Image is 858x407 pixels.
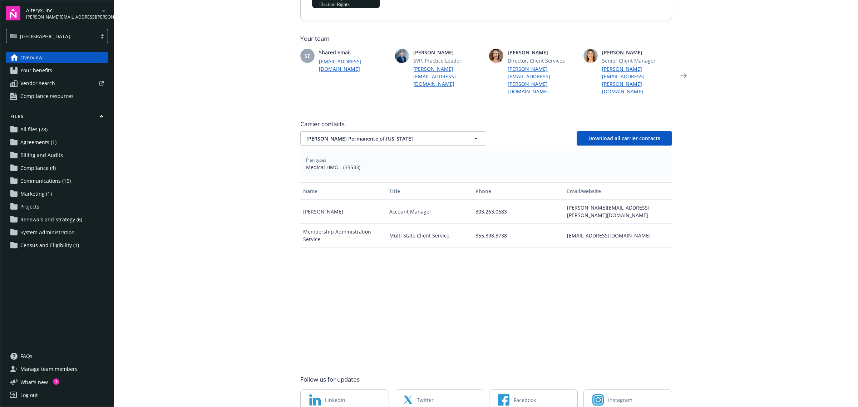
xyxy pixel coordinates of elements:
[20,162,56,174] span: Compliance (4)
[395,49,409,63] img: photo
[514,396,536,404] span: Facebook
[20,65,52,76] span: Your benefits
[413,49,483,56] span: [PERSON_NAME]
[564,200,672,224] div: [PERSON_NAME][EMAIL_ADDRESS][PERSON_NAME][DOMAIN_NAME]
[20,188,52,200] span: Marketing (1)
[6,78,108,89] a: Vendor search
[583,49,598,63] img: photo
[26,14,99,20] span: [PERSON_NAME][EMAIL_ADDRESS][PERSON_NAME][DOMAIN_NAME]
[389,187,470,195] div: Title
[564,182,672,200] button: Email/website
[6,124,108,135] a: All files (28)
[53,378,59,385] div: 1
[6,201,108,212] a: Projects
[319,58,389,73] a: [EMAIL_ADDRESS][DOMAIN_NAME]
[20,78,55,89] span: Vendor search
[6,6,20,20] img: navigator-logo.svg
[6,350,108,362] a: FAQs
[319,49,389,56] span: Shared email
[602,49,672,56] span: [PERSON_NAME]
[20,90,74,102] span: Compliance resources
[6,52,108,63] a: Overview
[20,149,63,161] span: Billing and Audits
[20,378,48,386] span: What ' s new
[20,201,39,212] span: Projects
[386,200,473,224] div: Account Manager
[20,137,56,148] span: Agreements (1)
[489,49,503,63] img: photo
[6,90,108,102] a: Compliance resources
[567,187,669,195] div: Email/website
[306,135,455,142] span: [PERSON_NAME] Permanente of [US_STATE]
[473,200,564,224] div: 303.263.0683
[417,396,434,404] span: Twitter
[300,34,672,43] span: Your team
[413,57,483,64] span: SVP, Practice Leader
[6,65,108,76] a: Your benefits
[386,224,473,247] div: Multi State Client Service
[20,350,33,362] span: FAQs
[6,113,108,122] button: Files
[325,396,345,404] span: LinkedIn
[99,6,108,15] a: arrowDropDown
[6,227,108,238] a: System Administration
[300,120,672,128] span: Carrier contacts
[6,175,108,187] a: Communications (15)
[300,131,486,146] button: [PERSON_NAME] Permanente of [US_STATE]
[20,227,75,238] span: System Administration
[10,33,93,40] span: [GEOGRAPHIC_DATA]
[20,124,48,135] span: All files (28)
[300,200,386,224] div: [PERSON_NAME]
[508,57,578,64] span: Director, Client Services
[6,188,108,200] a: Marketing (1)
[473,224,564,247] div: 855.398.3738
[6,378,59,386] button: What's new1
[413,65,483,88] a: [PERSON_NAME][EMAIL_ADDRESS][DOMAIN_NAME]
[305,52,310,60] span: SE
[26,6,99,14] span: Alteryx, Inc.
[6,162,108,174] a: Compliance (4)
[300,224,386,247] div: Membership Administration Service
[577,131,672,146] button: Download all carrier contacts
[306,157,666,163] span: Plan types
[508,65,578,95] a: [PERSON_NAME][EMAIL_ADDRESS][PERSON_NAME][DOMAIN_NAME]
[20,214,82,225] span: Renewals and Strategy (6)
[678,70,689,82] a: Next
[20,52,43,63] span: Overview
[508,49,578,56] span: [PERSON_NAME]
[588,135,660,142] span: Download all carrier contacts
[20,240,79,251] span: Census and Eligibility (1)
[6,149,108,161] a: Billing and Audits
[6,137,108,148] a: Agreements (1)
[300,375,360,384] span: Follow us for updates
[602,65,672,95] a: [PERSON_NAME][EMAIL_ADDRESS][PERSON_NAME][DOMAIN_NAME]
[26,6,108,20] button: Alteryx, Inc.[PERSON_NAME][EMAIL_ADDRESS][PERSON_NAME][DOMAIN_NAME]arrowDropDown
[20,389,38,401] div: Log out
[608,396,632,404] span: Instagram
[473,182,564,200] button: Phone
[300,182,386,200] button: Name
[6,240,108,251] a: Census and Eligibility (1)
[20,33,70,40] span: [GEOGRAPHIC_DATA]
[306,163,666,171] span: Medical HMO - (35533)
[303,187,384,195] div: Name
[20,175,71,187] span: Communications (15)
[20,363,78,375] span: Manage team members
[6,214,108,225] a: Renewals and Strategy (6)
[386,182,473,200] button: Title
[602,57,672,64] span: Senior Client Manager
[475,187,561,195] div: Phone
[6,363,108,375] a: Manage team members
[564,224,672,247] div: [EMAIL_ADDRESS][DOMAIN_NAME]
